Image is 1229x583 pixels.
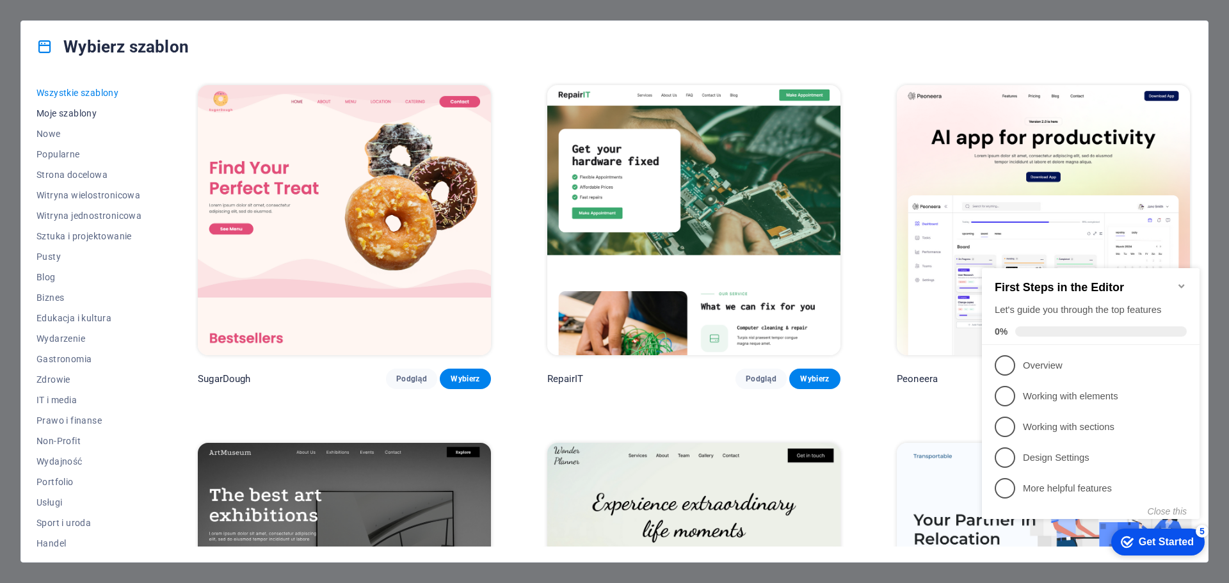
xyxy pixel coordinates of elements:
span: Sport i uroda [36,518,141,528]
button: Strona docelowa [36,164,141,185]
p: Design Settings [46,200,200,213]
button: Usługi [36,492,141,513]
button: Sport i uroda [36,513,141,533]
button: Witryna wielostronicowa [36,185,141,205]
button: Prawo i finanse [36,410,141,431]
button: Wszystkie szablony [36,83,141,103]
span: Prawo i finanse [36,415,141,426]
span: Moje szablony [36,108,141,118]
p: RepairIT [547,372,583,385]
span: Popularne [36,149,141,159]
button: Podgląd [735,369,787,389]
button: Handel [36,533,141,554]
button: Biznes [36,287,141,308]
span: Sztuka i projektowanie [36,231,141,241]
button: Portfolio [36,472,141,492]
button: Nowe [36,124,141,144]
button: Wybierz [440,369,491,389]
li: Overview [5,99,223,129]
button: Blog [36,267,141,287]
span: Gastronomia [36,354,141,364]
span: 0% [18,75,38,85]
li: Working with elements [5,129,223,160]
div: Get Started [162,285,217,296]
button: Zdrowie [36,369,141,390]
h4: Wybierz szablon [36,36,189,57]
span: Wybierz [450,374,481,384]
button: Wydarzenie [36,328,141,349]
button: Sztuka i projektowanie [36,226,141,246]
div: Get Started 5 items remaining, 0% complete [134,277,228,304]
span: Nowe [36,129,141,139]
span: Podgląd [396,374,427,384]
p: Peoneera [897,372,938,385]
span: Usługi [36,497,141,507]
span: Strona docelowa [36,170,141,180]
button: Edukacja i kultura [36,308,141,328]
span: Wydajność [36,456,141,467]
button: Moje szablony [36,103,141,124]
span: Witryna jednostronicowa [36,211,141,221]
button: IT i media [36,390,141,410]
img: Peoneera [897,85,1190,355]
span: Wszystkie szablony [36,88,141,98]
div: 5 [219,273,232,286]
span: Biznes [36,292,141,303]
li: Design Settings [5,191,223,221]
button: Pusty [36,246,141,267]
span: Non-Profit [36,436,141,446]
p: SugarDough [198,372,250,385]
li: Working with sections [5,160,223,191]
button: Witryna jednostronicowa [36,205,141,226]
span: Wydarzenie [36,333,141,344]
p: More helpful features [46,230,200,244]
span: Zdrowie [36,374,141,385]
li: More helpful features [5,221,223,252]
span: Portfolio [36,477,141,487]
img: SugarDough [198,85,491,355]
button: Podgląd [386,369,437,389]
img: RepairIT [547,85,840,355]
div: Minimize checklist [200,29,210,40]
p: Overview [46,108,200,121]
p: Working with sections [46,169,200,182]
span: Podgląd [746,374,776,384]
button: Popularne [36,144,141,164]
span: Blog [36,272,141,282]
button: Gastronomia [36,349,141,369]
p: Working with elements [46,138,200,152]
button: Wybierz [789,369,840,389]
button: Non-Profit [36,431,141,451]
button: Wydajność [36,451,141,472]
span: Wybierz [799,374,830,384]
span: IT i media [36,395,141,405]
span: Edukacja i kultura [36,313,141,323]
div: Let's guide you through the top features [18,52,210,65]
span: Witryna wielostronicowa [36,190,141,200]
span: Handel [36,538,141,548]
button: Close this [171,255,210,265]
span: Pusty [36,252,141,262]
h2: First Steps in the Editor [18,29,210,43]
